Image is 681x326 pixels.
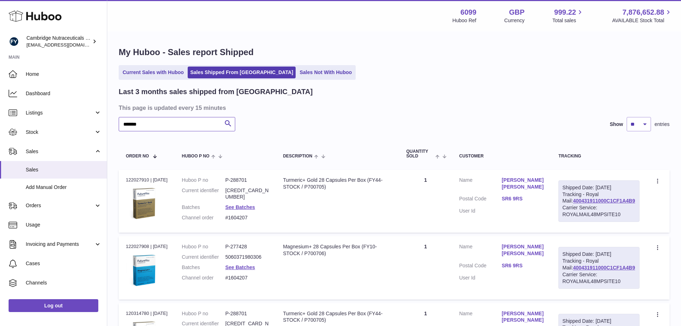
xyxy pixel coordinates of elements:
a: Log out [9,299,98,312]
strong: 6099 [460,8,477,17]
span: Orders [26,202,94,209]
dt: Channel order [182,274,226,281]
img: 60991720007859.jpg [126,185,162,221]
span: Usage [26,222,102,228]
span: Huboo P no [182,154,209,159]
span: Invoicing and Payments [26,241,94,248]
span: [EMAIL_ADDRESS][DOMAIN_NAME] [26,42,105,48]
h3: This page is updated every 15 minutes [119,104,668,112]
div: Turmeric+ Gold 28 Capsules Per Box (FY44-STOCK / P700705) [283,177,392,190]
dt: Current identifier [182,187,226,201]
a: [PERSON_NAME] [PERSON_NAME] [502,177,544,190]
div: Tracking [558,154,640,159]
a: 400431911000C1CF1A4B9 [573,265,635,271]
dd: P-288701 [225,177,269,184]
dt: Name [459,177,502,192]
span: entries [655,121,670,128]
dt: Name [459,310,502,326]
h1: My Huboo - Sales report Shipped [119,47,670,58]
div: Cambridge Nutraceuticals Ltd [26,35,91,48]
a: [PERSON_NAME] [PERSON_NAME] [502,310,544,324]
a: See Batches [225,264,255,270]
div: Tracking - Royal Mail: [558,247,640,288]
span: Dashboard [26,90,102,97]
div: Tracking - Royal Mail: [558,180,640,222]
strong: GBP [509,8,524,17]
dd: [CREDIT_CARD_NUMBER] [225,187,269,201]
td: 1 [399,236,452,299]
span: AVAILABLE Stock Total [612,17,672,24]
div: Carrier Service: ROYALMAIL48MPSITE10 [562,271,636,285]
div: Magnesium+ 28 Capsules Per Box (FY10-STOCK / P700706) [283,243,392,257]
span: Order No [126,154,149,159]
dt: Current identifier [182,254,226,261]
span: Sales [26,148,94,155]
span: 999.22 [554,8,576,17]
div: 120314780 | [DATE] [126,310,168,317]
div: Shipped Date: [DATE] [562,251,636,258]
a: Sales Not With Huboo [297,67,354,78]
a: Current Sales with Huboo [120,67,186,78]
span: Home [26,71,102,78]
div: Shipped Date: [DATE] [562,184,636,191]
dt: Postal Code [459,262,502,271]
a: 999.22 Total sales [552,8,584,24]
span: Add Manual Order [26,184,102,191]
dt: Name [459,243,502,259]
span: Cases [26,260,102,267]
td: 1 [399,170,452,233]
span: Channels [26,279,102,286]
a: [PERSON_NAME] [PERSON_NAME] [502,243,544,257]
dt: User Id [459,274,502,281]
label: Show [610,121,623,128]
dd: #1604207 [225,214,269,221]
dt: Channel order [182,214,226,221]
dt: Huboo P no [182,243,226,250]
dt: Huboo P no [182,310,226,317]
span: Listings [26,110,94,116]
span: Sales [26,166,102,173]
a: Sales Shipped From [GEOGRAPHIC_DATA] [188,67,296,78]
a: SR6 9RS [502,195,544,202]
div: Shipped Date: [DATE] [562,318,636,325]
div: Turmeric+ Gold 28 Capsules Per Box (FY44-STOCK / P700705) [283,310,392,324]
span: Quantity Sold [406,149,434,159]
dd: #1604207 [225,274,269,281]
dt: Batches [182,264,226,271]
a: 400431911000C1CF1A4B9 [573,198,635,204]
span: 7,876,652.88 [622,8,664,17]
span: Description [283,154,312,159]
a: See Batches [225,204,255,210]
dd: P-288701 [225,310,269,317]
div: 122027908 | [DATE] [126,243,168,250]
dt: Postal Code [459,195,502,204]
a: SR6 9RS [502,262,544,269]
div: Carrier Service: ROYALMAIL48MPSITE10 [562,204,636,218]
div: Huboo Ref [453,17,477,24]
dt: User Id [459,208,502,214]
div: Currency [504,17,525,24]
span: Stock [26,129,94,136]
div: 122027910 | [DATE] [126,177,168,183]
dd: P-277428 [225,243,269,250]
a: 7,876,652.88 AVAILABLE Stock Total [612,8,672,24]
img: internalAdmin-6099@internal.huboo.com [9,36,19,47]
dt: Huboo P no [182,177,226,184]
h2: Last 3 months sales shipped from [GEOGRAPHIC_DATA] [119,87,313,97]
img: 1619447755.png [126,252,162,288]
dt: Batches [182,204,226,211]
dd: 5060371980306 [225,254,269,261]
div: Customer [459,154,544,159]
span: Total sales [552,17,584,24]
